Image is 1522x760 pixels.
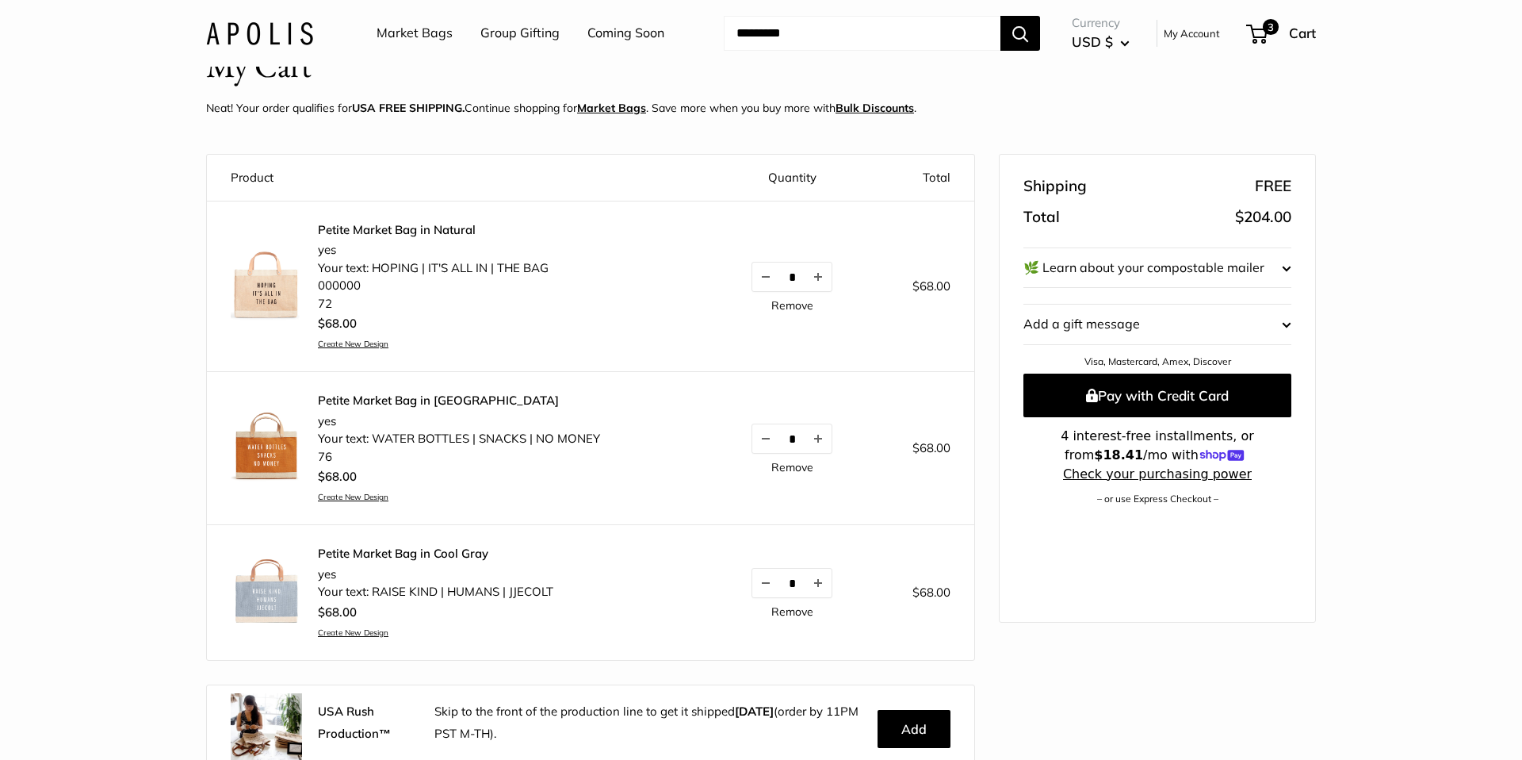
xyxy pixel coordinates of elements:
span: Cart [1289,25,1316,41]
button: Increase quantity by 1 [805,569,832,597]
th: Product [207,155,714,202]
button: Decrease quantity by 1 [752,569,779,597]
li: 000000 [318,277,549,295]
strong: USA FREE SHIPPING. [352,101,465,115]
li: yes [318,241,549,259]
span: USD $ [1072,33,1113,50]
span: $68.00 [318,605,357,620]
a: Coming Soon [587,21,664,45]
li: yes [318,566,553,584]
input: Search... [724,16,1000,51]
a: Create New Design [318,628,553,638]
th: Total [870,155,974,202]
a: Petite Market Bag in [GEOGRAPHIC_DATA] [318,393,600,409]
p: Skip to the front of the production line to get it shipped (order by 11PM PST M-TH). [434,701,866,745]
button: Decrease quantity by 1 [752,424,779,453]
button: Search [1000,16,1040,51]
p: Neat! Your order qualifies for Continue shopping for . Save more when you buy more with . [206,98,916,118]
button: Decrease quantity by 1 [752,263,779,291]
u: Bulk Discounts [836,101,914,115]
li: 72 [318,295,549,313]
a: 3 Cart [1248,21,1316,46]
a: Create New Design [318,492,600,502]
button: Increase quantity by 1 [805,424,832,453]
span: Total [1023,203,1060,232]
span: $68.00 [912,278,950,294]
a: Remove [771,462,813,473]
a: – or use Express Checkout – [1097,493,1218,505]
li: Your text: RAISE KIND | HUMANS | JJECOLT [318,583,553,601]
input: Quantity [779,432,805,446]
b: [DATE] [735,704,774,719]
a: Group Gifting [480,21,560,45]
button: Increase quantity by 1 [805,263,832,291]
span: $204.00 [1235,207,1291,226]
li: 76 [318,448,600,466]
button: Add [878,710,950,748]
li: Your text: HOPING | IT'S ALL IN | THE BAG [318,259,549,278]
a: Market Bags [377,21,453,45]
a: Remove [771,300,813,311]
span: $68.00 [912,585,950,600]
span: FREE [1255,172,1291,201]
iframe: PayPal-paypal [1023,532,1291,566]
button: Add a gift message [1023,305,1291,344]
input: Quantity [779,577,805,590]
a: Petite Market Bag in Cool Gray [318,546,553,562]
input: Quantity [779,271,805,284]
button: 🌿 Learn about your compostable mailer [1023,248,1291,288]
span: $68.00 [912,440,950,455]
th: Quantity [714,155,870,202]
img: Apolis [206,21,313,44]
li: Your text: WATER BOTTLES | SNACKS | NO MONEY [318,430,600,448]
button: Pay with Credit Card [1023,374,1291,417]
button: USD $ [1072,29,1130,55]
span: Currency [1072,12,1130,34]
a: My Account [1164,24,1220,43]
span: Shipping [1023,172,1087,201]
strong: USA Rush Production™ [318,704,391,741]
li: yes [318,413,600,431]
a: Create New Design [318,339,549,349]
span: $68.00 [318,469,357,484]
a: Remove [771,606,813,617]
span: $68.00 [318,316,357,331]
a: Market Bags [577,101,646,115]
span: 3 [1263,19,1279,35]
a: Petite Market Bag in Natural [318,222,549,238]
a: Visa, Mastercard, Amex, Discover [1084,355,1231,367]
